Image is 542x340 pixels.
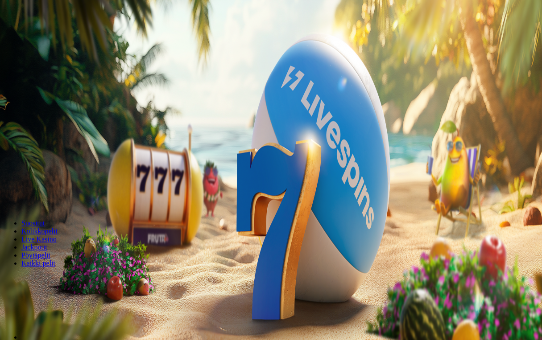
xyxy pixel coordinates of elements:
[4,204,538,267] nav: Lobby
[4,204,538,284] header: Lobby
[21,259,55,267] span: Kaikki pelit
[21,235,57,243] a: Live Kasino
[21,243,47,251] a: Jackpotit
[21,227,58,235] a: Kolikkopelit
[21,251,50,259] a: Pöytäpelit
[21,219,45,227] a: Suositut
